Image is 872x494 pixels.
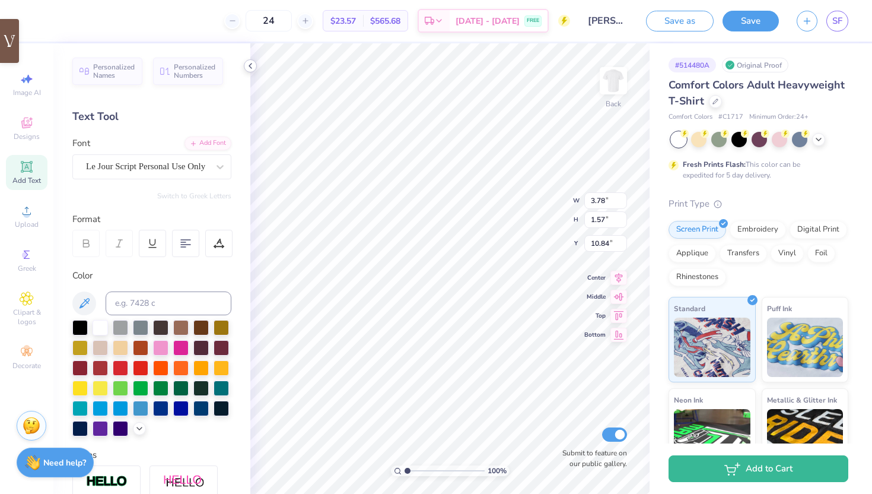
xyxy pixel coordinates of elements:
span: Standard [674,302,705,315]
div: Styles [72,448,231,462]
div: Digital Print [790,221,847,239]
span: Comfort Colors Adult Heavyweight T-Shirt [669,78,845,108]
span: [DATE] - [DATE] [456,15,520,27]
button: Add to Cart [669,455,848,482]
img: Shadow [163,474,205,489]
span: Bottom [584,331,606,339]
div: Print Type [669,197,848,211]
input: e.g. 7428 c [106,292,231,315]
span: Greek [18,264,36,273]
span: Puff Ink [767,302,792,315]
label: Font [72,137,90,150]
span: Center [584,274,606,282]
img: Stroke [86,475,128,489]
span: Clipart & logos [6,308,47,327]
a: SF [826,11,848,31]
span: Personalized Names [93,63,135,80]
span: Upload [15,220,39,229]
div: Transfers [720,245,767,262]
div: Add Font [184,137,231,150]
div: Original Proof [722,58,788,72]
span: Top [584,312,606,320]
input: – – [246,10,292,31]
strong: Need help? [43,457,86,468]
label: Submit to feature on our public gallery. [556,448,627,469]
div: Screen Print [669,221,726,239]
img: Back [602,69,625,93]
div: Text Tool [72,109,231,125]
button: Switch to Greek Letters [157,191,231,201]
div: Format [72,213,233,226]
span: SF [832,14,842,28]
span: Minimum Order: 24 + [749,112,809,122]
span: 100 % [488,465,507,476]
span: Middle [584,293,606,301]
button: Save as [646,11,714,31]
strong: Fresh Prints Flash: [683,160,746,169]
div: This color can be expedited for 5 day delivery. [683,159,829,180]
span: $565.68 [370,15,400,27]
span: Personalized Numbers [174,63,216,80]
div: Vinyl [771,245,804,262]
img: Standard [674,318,750,377]
div: Color [72,269,231,283]
div: Rhinestones [669,268,726,286]
span: # C1717 [718,112,743,122]
span: Image AI [13,88,41,97]
div: Applique [669,245,716,262]
div: Foil [807,245,835,262]
div: # 514480A [669,58,716,72]
div: Embroidery [730,221,786,239]
span: Decorate [12,361,41,370]
button: Save [723,11,779,31]
div: Back [606,99,621,109]
span: Add Text [12,176,41,185]
span: Neon Ink [674,394,703,406]
img: Neon Ink [674,409,750,468]
img: Puff Ink [767,318,844,377]
span: FREE [527,17,539,25]
img: Metallic & Glitter Ink [767,409,844,468]
span: $23.57 [330,15,356,27]
input: Untitled Design [579,9,637,33]
span: Metallic & Glitter Ink [767,394,837,406]
span: Designs [14,132,40,141]
span: Comfort Colors [669,112,712,122]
